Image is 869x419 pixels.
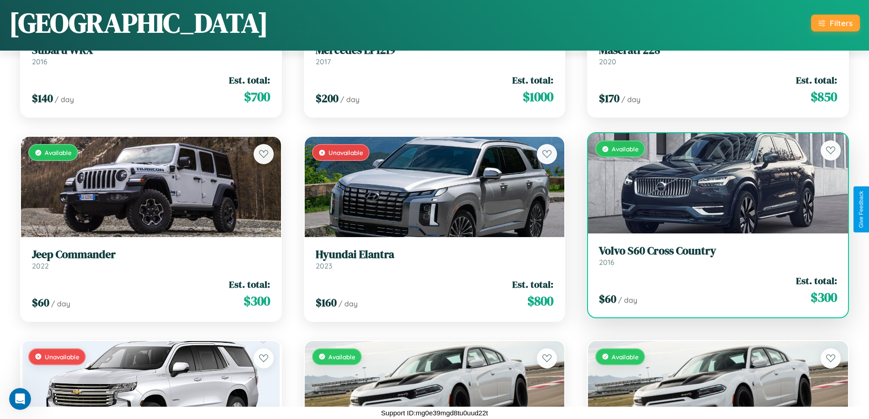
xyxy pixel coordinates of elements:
[381,407,488,419] p: Support ID: mg0e39mgd8tu0uud22t
[811,15,860,31] button: Filters
[796,73,837,87] span: Est. total:
[51,299,70,308] span: / day
[512,278,553,291] span: Est. total:
[32,91,53,106] span: $ 140
[527,292,553,310] span: $ 800
[811,288,837,306] span: $ 300
[32,44,270,66] a: Subaru WRX2016
[338,299,358,308] span: / day
[599,91,619,106] span: $ 170
[796,274,837,287] span: Est. total:
[32,57,47,66] span: 2016
[599,57,616,66] span: 2020
[618,295,637,305] span: / day
[328,353,355,361] span: Available
[316,91,338,106] span: $ 200
[244,88,270,106] span: $ 700
[599,244,837,258] h3: Volvo S60 Cross Country
[811,88,837,106] span: $ 850
[45,149,72,156] span: Available
[316,57,331,66] span: 2017
[229,278,270,291] span: Est. total:
[55,95,74,104] span: / day
[32,295,49,310] span: $ 60
[32,44,270,57] h3: Subaru WRX
[32,261,49,270] span: 2022
[858,191,864,228] div: Give Feedback
[45,353,79,361] span: Unavailable
[316,44,554,66] a: Mercedes LP12192017
[599,44,837,66] a: Maserati 2282020
[328,149,363,156] span: Unavailable
[612,145,639,153] span: Available
[9,388,31,410] iframe: Intercom live chat
[612,353,639,361] span: Available
[316,248,554,270] a: Hyundai Elantra2023
[830,18,853,28] div: Filters
[244,292,270,310] span: $ 300
[32,248,270,261] h3: Jeep Commander
[316,248,554,261] h3: Hyundai Elantra
[599,291,616,306] span: $ 60
[599,258,614,267] span: 2016
[523,88,553,106] span: $ 1000
[316,44,554,57] h3: Mercedes LP1219
[316,295,337,310] span: $ 160
[512,73,553,87] span: Est. total:
[340,95,359,104] span: / day
[9,4,268,41] h1: [GEOGRAPHIC_DATA]
[599,44,837,57] h3: Maserati 228
[599,244,837,267] a: Volvo S60 Cross Country2016
[229,73,270,87] span: Est. total:
[316,261,332,270] span: 2023
[32,248,270,270] a: Jeep Commander2022
[621,95,640,104] span: / day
